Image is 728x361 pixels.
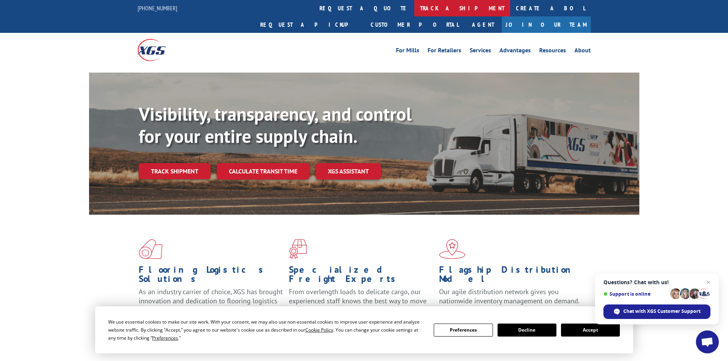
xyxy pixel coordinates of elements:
[139,265,283,287] h1: Flooring Logistics Solutions
[138,4,177,12] a: [PHONE_NUMBER]
[289,239,307,259] img: xgs-icon-focused-on-flooring-red
[603,279,710,285] span: Questions? Chat with us!
[365,16,464,33] a: Customer Portal
[152,335,178,341] span: Preferences
[289,287,433,321] p: From overlength loads to delicate cargo, our experienced staff knows the best way to move your fr...
[428,47,461,56] a: For Retailers
[217,163,310,180] a: Calculate transit time
[498,324,556,337] button: Decline
[561,324,620,337] button: Accept
[139,287,283,314] span: As an industry carrier of choice, XGS has brought innovation and dedication to flooring logistics...
[574,47,591,56] a: About
[603,291,668,297] span: Support is online
[139,239,162,259] img: xgs-icon-total-supply-chain-intelligence-red
[470,47,491,56] a: Services
[499,47,531,56] a: Advantages
[464,16,502,33] a: Agent
[139,102,412,148] b: Visibility, transparency, and control for your entire supply chain.
[255,16,365,33] a: Request a pickup
[108,318,425,342] div: We use essential cookies to make our site work. With your consent, we may also use non-essential ...
[316,163,381,180] a: XGS ASSISTANT
[439,287,580,305] span: Our agile distribution network gives you nationwide inventory management on demand.
[439,265,584,287] h1: Flagship Distribution Model
[623,308,700,315] span: Chat with XGS Customer Support
[704,278,713,287] span: Close chat
[603,304,710,319] div: Chat with XGS Customer Support
[439,239,465,259] img: xgs-icon-flagship-distribution-model-red
[539,47,566,56] a: Resources
[502,16,591,33] a: Join Our Team
[305,327,333,333] span: Cookie Policy
[396,47,419,56] a: For Mills
[696,330,719,353] div: Open chat
[139,163,211,179] a: Track shipment
[95,306,633,353] div: Cookie Consent Prompt
[289,265,433,287] h1: Specialized Freight Experts
[434,324,493,337] button: Preferences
